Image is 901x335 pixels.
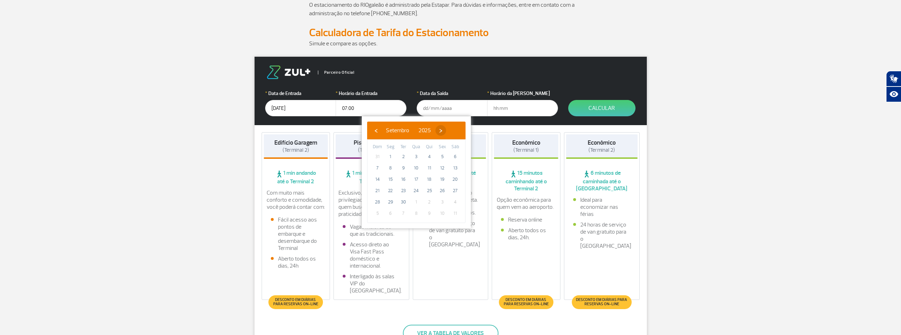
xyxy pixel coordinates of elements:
[487,90,558,97] label: Horário da [PERSON_NAME]
[343,273,400,294] li: Interligado às salas VIP do [GEOGRAPHIC_DATA].
[588,139,616,146] strong: Econômico
[372,196,383,208] span: 28
[411,208,422,219] span: 8
[435,125,446,136] button: ›
[566,169,638,192] span: 6 minutos de caminhada até o [GEOGRAPHIC_DATA]
[410,143,423,151] th: weekday
[414,125,435,136] button: 2025
[264,169,328,185] span: 1 min andando até o Terminal 2
[271,216,321,252] li: Fácil acesso aos pontos de embarque e desembarque do Terminal
[450,174,461,185] span: 20
[271,255,321,269] li: Aberto todos os dias, 24h
[381,125,414,136] button: Setembro
[573,196,631,218] li: Ideal para economizar nas férias
[502,298,549,306] span: Desconto em diárias para reservas on-line
[573,221,631,250] li: 24 horas de serviço de van gratuito para o [GEOGRAPHIC_DATA]
[283,147,309,153] span: (Terminal 2)
[501,216,551,223] li: Reserva online
[423,143,436,151] th: weekday
[436,143,449,151] th: weekday
[267,189,325,211] p: Com muito mais conforto e comodidade, você poderá contar com:
[386,127,409,134] span: Setembro
[398,185,409,196] span: 23
[513,147,539,153] span: (Terminal 1)
[886,71,901,102] div: Plugin de acessibilidade da Hand Talk.
[265,90,336,97] label: Data de Entrada
[424,162,435,174] span: 11
[385,151,396,162] span: 1
[372,174,383,185] span: 14
[497,196,555,211] p: Opção econômica para quem vem ao aeroporto.
[568,100,635,116] button: Calcular
[575,298,628,306] span: Desconto em diárias para reservas on-line
[309,1,592,18] p: O estacionamento do RIOgaleão é administrado pela Estapar. Para dúvidas e informações, entre em c...
[449,143,462,151] th: weekday
[265,66,312,79] img: logo-zul.png
[437,162,448,174] span: 12
[422,220,479,248] li: 24 horas de serviço de van gratuito para o [GEOGRAPHIC_DATA]
[372,185,383,196] span: 21
[338,189,404,218] p: Exclusivo, com localização privilegiada e ideal para quem busca conforto e praticidade.
[588,147,615,153] span: (Terminal 2)
[487,100,558,116] input: hh:mm
[336,90,406,97] label: Horário da Entrada
[398,196,409,208] span: 30
[450,185,461,196] span: 27
[371,125,381,136] button: ‹
[424,185,435,196] span: 25
[411,162,422,174] span: 10
[411,185,422,196] span: 24
[886,86,901,102] button: Abrir recursos assistivos.
[398,151,409,162] span: 2
[336,100,406,116] input: hh:mm
[372,151,383,162] span: 31
[424,151,435,162] span: 4
[418,127,431,134] span: 2025
[417,100,487,116] input: dd/mm/aaaa
[450,151,461,162] span: 6
[385,162,396,174] span: 8
[501,227,551,241] li: Aberto todos os dias, 24h.
[343,241,400,269] li: Acesso direto ao Visa Fast Pass doméstico e internacional.
[437,174,448,185] span: 19
[417,90,487,97] label: Data da Saída
[398,174,409,185] span: 16
[362,116,471,228] bs-datepicker-container: calendar
[372,208,383,219] span: 5
[450,162,461,174] span: 13
[336,169,407,185] span: 1 min andando até o Terminal 2
[398,162,409,174] span: 9
[411,174,422,185] span: 17
[424,208,435,219] span: 9
[411,151,422,162] span: 3
[385,208,396,219] span: 6
[385,185,396,196] span: 22
[354,139,389,146] strong: Piso Premium
[309,39,592,48] p: Simule e compare as opções.
[358,147,384,153] span: (Terminal 2)
[384,143,397,151] th: weekday
[274,139,317,146] strong: Edifício Garagem
[385,196,396,208] span: 29
[309,26,592,39] h2: Calculadora de Tarifa do Estacionamento
[494,169,558,192] span: 15 minutos caminhando até o Terminal 2
[272,298,319,306] span: Desconto em diárias para reservas on-line
[385,174,396,185] span: 15
[424,174,435,185] span: 18
[343,223,400,238] li: Vagas maiores do que as tradicionais.
[437,151,448,162] span: 5
[512,139,540,146] strong: Econômico
[398,208,409,219] span: 7
[372,162,383,174] span: 7
[411,196,422,208] span: 1
[437,185,448,196] span: 26
[437,196,448,208] span: 3
[371,143,384,151] th: weekday
[397,143,410,151] th: weekday
[318,71,354,74] span: Parceiro Oficial
[437,208,448,219] span: 10
[424,196,435,208] span: 2
[371,126,446,133] bs-datepicker-navigation-view: ​ ​ ​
